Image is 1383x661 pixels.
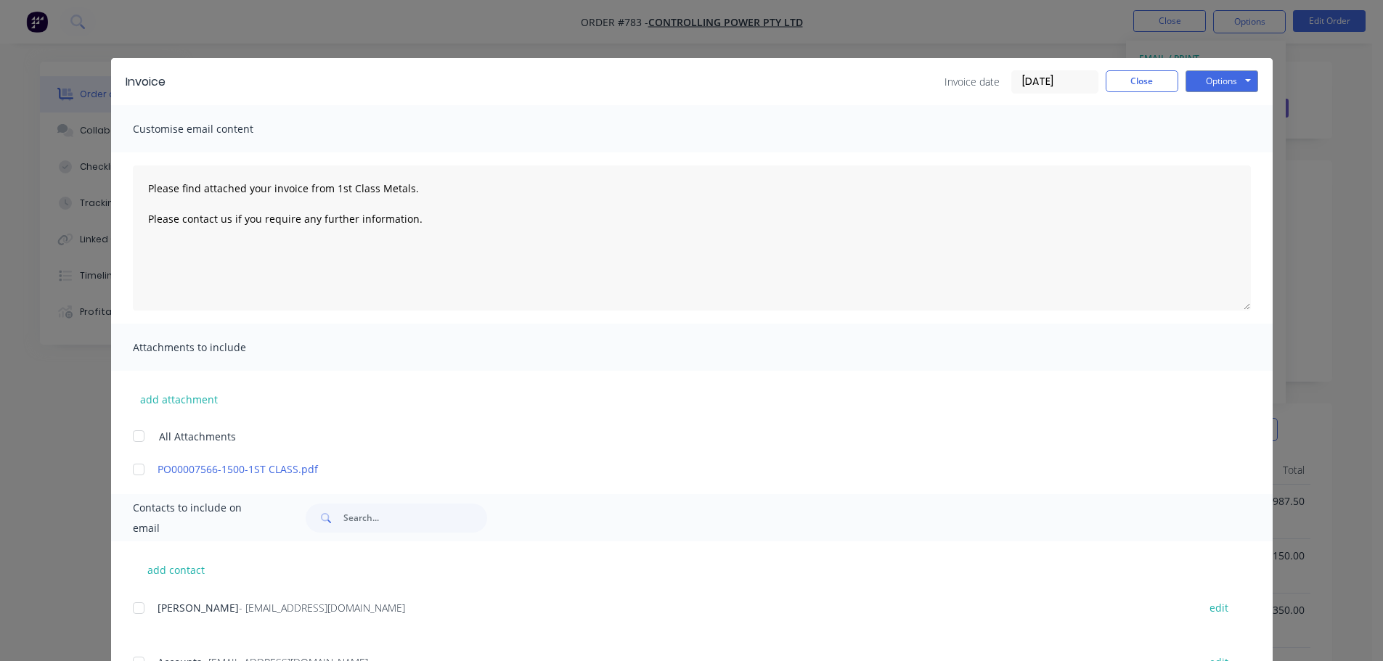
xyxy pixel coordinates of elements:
[158,601,239,615] span: [PERSON_NAME]
[133,119,293,139] span: Customise email content
[133,165,1251,311] textarea: Please find attached your invoice from 1st Class Metals. Please contact us if you require any fur...
[1186,70,1258,92] button: Options
[133,498,270,538] span: Contacts to include on email
[159,429,236,444] span: All Attachments
[133,388,225,410] button: add attachment
[343,504,487,533] input: Search...
[158,461,1183,477] a: PO00007566-1500-1ST CLASS.pdf
[239,601,405,615] span: - [EMAIL_ADDRESS][DOMAIN_NAME]
[133,559,220,580] button: add contact
[1201,598,1237,617] button: edit
[126,73,166,91] div: Invoice
[945,74,1000,89] span: Invoice date
[133,337,293,358] span: Attachments to include
[1106,70,1178,92] button: Close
